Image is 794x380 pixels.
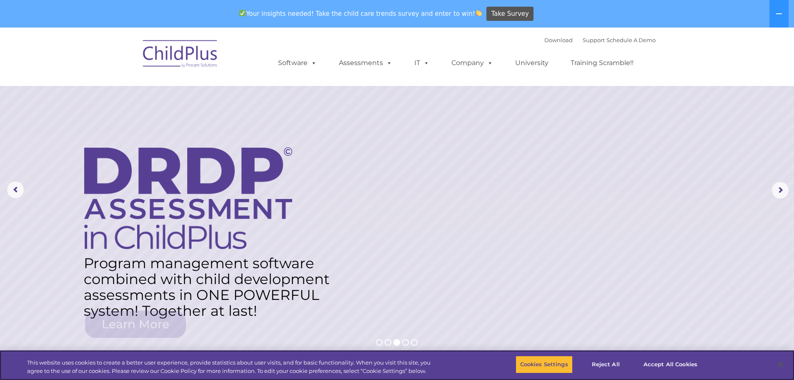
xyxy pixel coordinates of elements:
[84,255,338,319] rs-layer: Program management software combined with child development assessments in ONE POWERFUL system! T...
[85,311,186,338] a: Learn More
[606,37,656,43] a: Schedule A Demo
[544,37,573,43] a: Download
[544,37,656,43] font: |
[443,55,501,71] a: Company
[84,147,292,249] img: DRDP Assessment in ChildPlus
[476,10,482,16] img: 👏
[27,359,437,375] div: This website uses cookies to create a better user experience, provide statistics about user visit...
[270,55,325,71] a: Software
[491,7,529,21] span: Take Survey
[583,37,605,43] a: Support
[116,55,141,61] span: Last name
[239,10,245,16] img: ✅
[771,355,790,374] button: Close
[116,89,151,96] span: Phone number
[486,7,534,21] a: Take Survey
[236,5,486,22] span: Your insights needed! Take the child care trends survey and enter to win!
[562,55,642,71] a: Training Scramble!!
[580,356,632,373] button: Reject All
[139,34,222,76] img: ChildPlus by Procare Solutions
[331,55,401,71] a: Assessments
[406,55,438,71] a: IT
[639,356,702,373] button: Accept All Cookies
[507,55,557,71] a: University
[516,356,573,373] button: Cookies Settings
